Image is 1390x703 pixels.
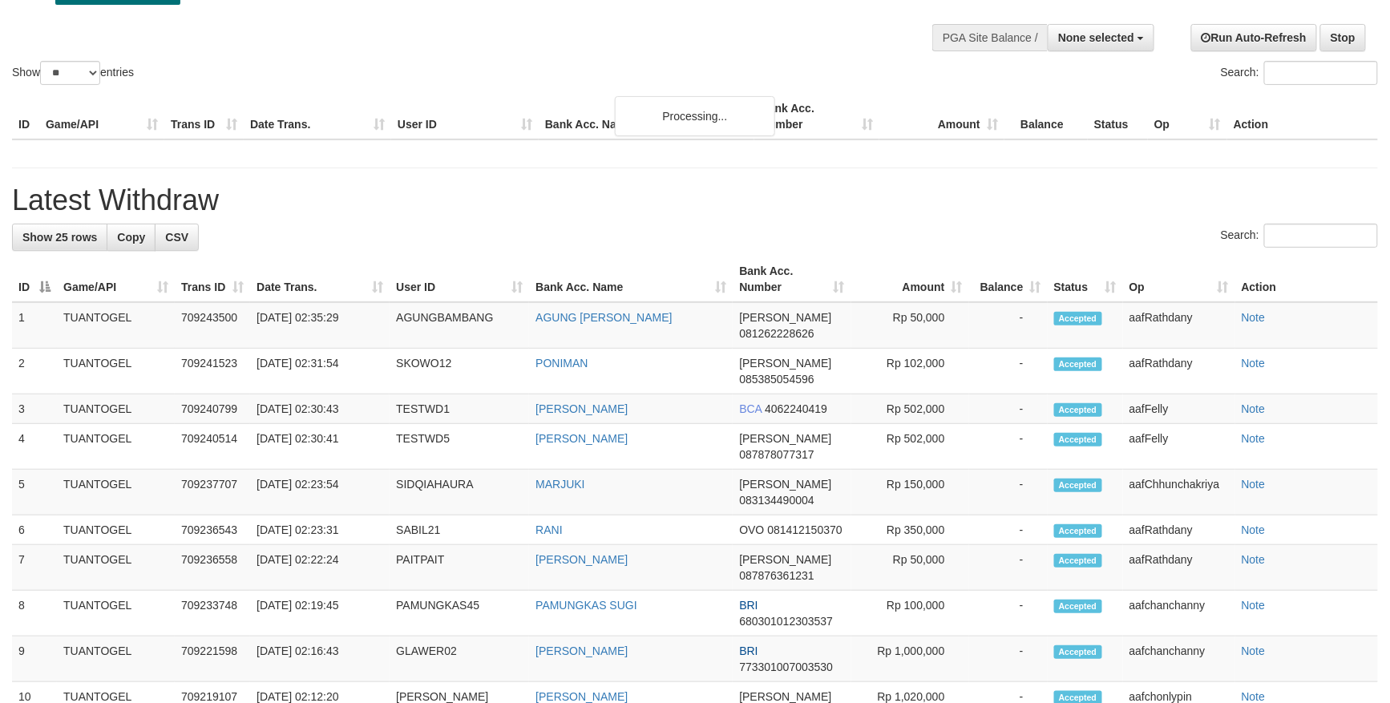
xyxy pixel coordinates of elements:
span: [PERSON_NAME] [739,357,831,370]
td: 9 [12,636,57,682]
td: TUANTOGEL [57,349,175,394]
th: Op: activate to sort column ascending [1123,257,1235,302]
td: 6 [12,515,57,545]
td: SABIL21 [390,515,529,545]
td: [DATE] 02:35:29 [250,302,390,349]
a: Note [1242,357,1266,370]
td: TUANTOGEL [57,470,175,515]
th: User ID: activate to sort column ascending [390,257,529,302]
td: 5 [12,470,57,515]
td: TUANTOGEL [57,545,175,591]
span: [PERSON_NAME] [739,478,831,491]
a: [PERSON_NAME] [535,553,628,566]
th: ID: activate to sort column descending [12,257,57,302]
td: [DATE] 02:23:31 [250,515,390,545]
td: 1 [12,302,57,349]
th: Amount: activate to sort column ascending [851,257,969,302]
td: [DATE] 02:23:54 [250,470,390,515]
span: Copy 083134490004 to clipboard [739,494,814,507]
div: PGA Site Balance / [932,24,1048,51]
td: aafChhunchakriya [1123,470,1235,515]
span: Accepted [1054,312,1102,325]
span: CSV [165,231,188,244]
span: Accepted [1054,554,1102,568]
td: 709237707 [175,470,250,515]
td: aafRathdany [1123,302,1235,349]
td: [DATE] 02:30:41 [250,424,390,470]
a: MARJUKI [535,478,584,491]
td: TUANTOGEL [57,302,175,349]
th: Op [1148,94,1227,139]
td: Rp 100,000 [851,591,969,636]
td: SKOWO12 [390,349,529,394]
td: aafRathdany [1123,349,1235,394]
span: Accepted [1054,433,1102,446]
td: [DATE] 02:30:43 [250,394,390,424]
td: 8 [12,591,57,636]
td: [DATE] 02:16:43 [250,636,390,682]
td: - [969,302,1048,349]
td: Rp 50,000 [851,545,969,591]
label: Search: [1221,61,1378,85]
td: TUANTOGEL [57,636,175,682]
td: TESTWD5 [390,424,529,470]
span: BCA [739,402,762,415]
select: Showentries [40,61,100,85]
td: aafRathdany [1123,545,1235,591]
th: Date Trans.: activate to sort column ascending [250,257,390,302]
span: [PERSON_NAME] [739,311,831,324]
td: Rp 50,000 [851,302,969,349]
a: PONIMAN [535,357,588,370]
a: Note [1242,690,1266,703]
label: Show entries [12,61,134,85]
td: aafchanchanny [1123,591,1235,636]
td: 709221598 [175,636,250,682]
a: [PERSON_NAME] [535,402,628,415]
td: - [969,636,1048,682]
th: Action [1227,94,1378,139]
a: PAMUNGKAS SUGI [535,599,637,612]
a: Note [1242,599,1266,612]
td: 709236543 [175,515,250,545]
td: TUANTOGEL [57,515,175,545]
span: Copy 680301012303537 to clipboard [739,615,833,628]
td: Rp 502,000 [851,394,969,424]
label: Search: [1221,224,1378,248]
a: Copy [107,224,156,251]
td: aafFelly [1123,394,1235,424]
td: [DATE] 02:22:24 [250,545,390,591]
td: SIDQIAHAURA [390,470,529,515]
td: aafRathdany [1123,515,1235,545]
td: GLAWER02 [390,636,529,682]
span: BRI [739,644,758,657]
span: Copy 4062240419 to clipboard [765,402,827,415]
th: Status: activate to sort column ascending [1048,257,1123,302]
th: Game/API [39,94,164,139]
a: Note [1242,432,1266,445]
span: Accepted [1054,403,1102,417]
td: 3 [12,394,57,424]
a: CSV [155,224,199,251]
th: User ID [391,94,539,139]
th: Bank Acc. Number: activate to sort column ascending [733,257,851,302]
td: 709236558 [175,545,250,591]
a: Run Auto-Refresh [1191,24,1317,51]
span: [PERSON_NAME] [739,432,831,445]
td: 7 [12,545,57,591]
a: Note [1242,402,1266,415]
span: Copy 081412150370 to clipboard [768,523,842,536]
td: aafchanchanny [1123,636,1235,682]
th: Bank Acc. Name: activate to sort column ascending [529,257,733,302]
th: ID [12,94,39,139]
th: Action [1235,257,1378,302]
a: RANI [535,523,562,536]
span: Copy 087878077317 to clipboard [739,448,814,461]
span: Copy 773301007003530 to clipboard [739,661,833,673]
td: aafFelly [1123,424,1235,470]
td: 2 [12,349,57,394]
td: - [969,394,1048,424]
span: BRI [739,599,758,612]
td: PAMUNGKAS45 [390,591,529,636]
span: Show 25 rows [22,231,97,244]
td: Rp 350,000 [851,515,969,545]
